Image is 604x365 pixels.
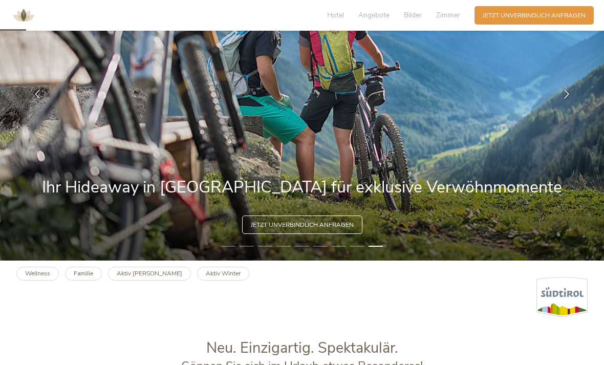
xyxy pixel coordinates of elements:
[358,10,390,20] span: Angebote
[206,338,398,358] span: Neu. Einzigartig. Spektakulär.
[197,267,249,281] a: Aktiv Winter
[206,269,241,277] b: Aktiv Winter
[117,269,182,277] b: Aktiv [PERSON_NAME]
[25,269,50,277] b: Wellness
[74,269,93,277] b: Familie
[16,267,59,281] a: Wellness
[404,10,422,20] span: Bilder
[65,267,102,281] a: Familie
[536,277,588,317] img: Südtirol
[8,12,39,18] a: AMONTI & LUNARIS Wellnessresort
[436,10,460,20] span: Zimmer
[327,10,344,20] span: Hotel
[251,221,354,229] span: Jetzt unverbindlich anfragen
[108,267,191,281] a: Aktiv [PERSON_NAME]
[483,11,586,20] span: Jetzt unverbindlich anfragen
